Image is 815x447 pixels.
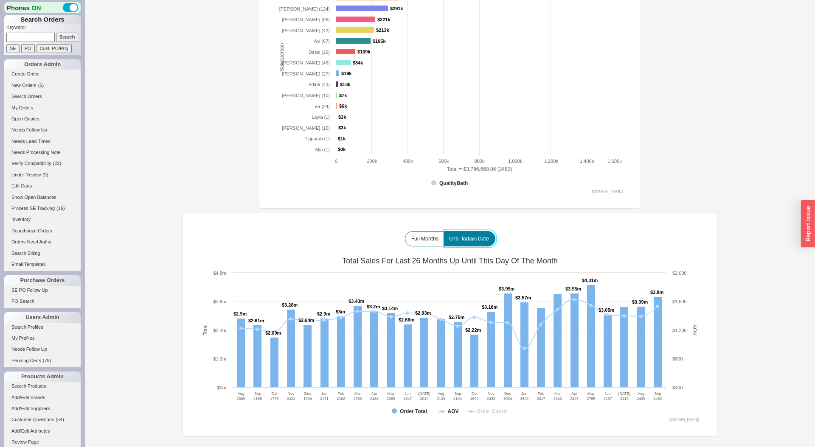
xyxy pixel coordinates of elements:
[403,159,413,164] text: 400k
[321,391,328,396] tspan: Jan
[580,159,594,164] text: 1,400k
[604,397,612,401] tspan: 2157
[4,70,81,78] a: Create Order
[4,115,81,123] a: Open Quotes
[11,358,41,363] span: Pending Certs
[217,385,226,390] text: $0m
[554,391,561,396] tspan: Mar
[282,93,330,98] tspan: [PERSON_NAME] (10)
[287,397,295,401] tspan: 2421
[403,397,412,401] tspan: 1847
[336,309,345,314] tspan: $3m
[499,286,515,291] tspan: $3.95m
[504,391,511,396] tspan: Dec
[56,206,65,211] span: ( 16 )
[672,328,687,333] text: $1,200
[4,137,81,146] a: Needs Lead Times
[337,397,345,401] tspan: 2182
[11,417,54,422] span: Customer Questions
[353,60,363,65] tspan: $84k
[388,391,395,396] tspan: May
[4,237,81,246] a: Orders Need Auths
[11,206,55,211] span: Process SE Tracking
[282,302,298,307] tspan: $3.28m
[314,39,330,44] tspan: Avi (67)
[4,170,81,179] a: Under Review(9)
[477,408,507,414] tspan: Order Count
[312,115,330,120] tspan: Layla (1)
[448,408,459,414] tspan: AOV
[21,44,35,53] input: PO
[465,327,481,332] tspan: $2.22m
[338,115,346,120] tspan: $3k
[544,159,559,164] text: 1,200k
[213,356,226,361] text: $1.2m
[341,71,352,76] tspan: $19k
[6,24,81,33] p: Keyword:
[604,391,611,396] tspan: Jun
[4,126,81,134] a: Needs Follow Up
[265,330,281,335] tspan: $2.09m
[4,393,81,402] a: Add/Edit Brands
[447,166,512,172] tspan: Total = $3,796,668.06 (2482)
[411,235,438,242] span: Full Months
[305,136,330,141] tspan: Tziporah (1)
[4,382,81,391] a: Search Products
[438,159,449,164] text: 600k
[202,324,208,335] tspan: Total
[415,310,431,316] tspan: $2.93m
[11,83,37,88] span: New Orders
[279,43,285,71] tspan: Salesperson
[4,182,81,190] a: Edit Carts
[282,60,330,65] tspan: [PERSON_NAME] (46)
[248,318,264,323] tspan: $2.61m
[213,299,226,304] text: $3.6m
[282,71,330,76] tspan: [PERSON_NAME] (27)
[565,286,582,291] tspan: $3.95m
[4,438,81,447] a: Review Page
[309,50,330,55] tspan: Dassi (26)
[42,172,48,177] span: ( 9 )
[571,391,577,396] tspan: Apr
[515,295,531,300] tspan: $3.57m
[437,397,445,401] tspan: 2123
[11,161,51,166] span: Verify Compatibility
[373,39,386,44] tspan: $195k
[482,305,498,310] tspan: $3.18m
[400,408,427,414] tspan: Order Total
[438,391,444,396] tspan: Aug
[654,391,661,396] tspan: Sep
[4,59,81,70] div: Orders Admin
[637,397,645,401] tspan: 2439
[521,391,528,396] tspan: Jan
[320,397,329,401] tspan: 2171
[449,235,489,242] span: Until Todays Date
[405,391,411,396] tspan: Jun
[312,104,330,109] tspan: Lea (24)
[4,2,81,13] div: Phones
[335,159,337,164] text: 0
[538,391,545,396] tspan: Feb
[4,148,81,157] a: Needs Processing Note
[488,391,495,396] tspan: Nov
[672,356,683,361] text: $800
[4,427,81,436] a: Add/Edit Attributes
[4,312,81,322] div: Users Admin
[53,161,62,166] span: ( 22 )
[37,44,72,53] input: Cust. PO/Proj
[449,315,465,320] tspan: $2.75m
[340,82,351,87] tspan: $13k
[420,397,429,401] tspan: 2040
[399,317,415,322] tspan: $2.66m
[418,391,430,396] tspan: [DATE]
[237,397,245,401] tspan: 2369
[554,397,562,401] tspan: 2642
[508,159,523,164] text: 1,000k
[11,346,47,352] span: Needs Follow Up
[339,103,347,109] tspan: $6k
[669,417,699,422] text: [DOMAIN_NAME]
[587,397,595,401] tspan: 2785
[304,391,312,396] tspan: Dec
[4,103,81,112] a: My Orders
[4,275,81,285] div: Purchase Orders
